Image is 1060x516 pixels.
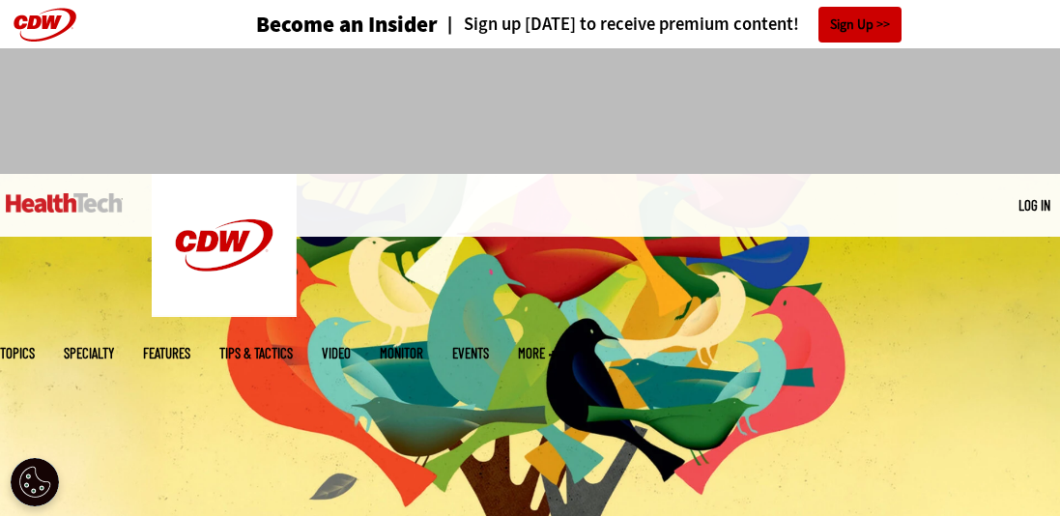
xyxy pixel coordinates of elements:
[219,346,293,360] a: Tips & Tactics
[11,458,59,506] div: Cookie Settings
[438,15,799,34] a: Sign up [DATE] to receive premium content!
[380,346,423,360] a: MonITor
[818,7,902,43] a: Sign Up
[64,346,114,360] span: Specialty
[256,14,438,36] a: Become an Insider
[1018,196,1050,214] a: Log in
[322,346,351,360] a: Video
[6,193,123,213] img: Home
[152,174,297,317] img: Home
[143,346,190,360] a: Features
[179,68,882,155] iframe: advertisement
[11,458,59,506] button: Open Preferences
[1018,195,1050,215] div: User menu
[152,301,297,322] a: CDW
[518,346,558,360] span: More
[452,346,489,360] a: Events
